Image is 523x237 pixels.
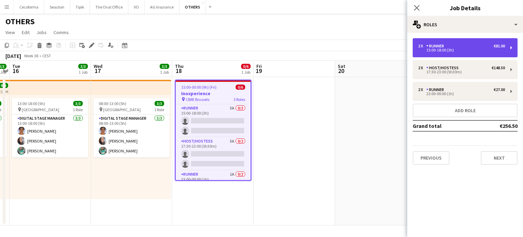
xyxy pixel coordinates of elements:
[73,107,83,112] span: 1 Role
[186,97,209,102] span: CBRE Brussels
[407,16,523,33] div: Roles
[5,16,35,27] h1: OTHERS
[407,3,523,12] h3: Job Details
[255,67,262,75] span: 19
[176,104,251,137] app-card-role: Runner5A0/215:00-18:00 (3h)
[12,63,20,69] span: Tue
[155,101,164,106] span: 3/3
[179,0,206,14] button: OTHERS
[418,92,505,95] div: 23:00-00:00 (1h)
[234,97,245,102] span: 3 Roles
[94,63,102,69] span: Wed
[418,87,426,92] div: 2 x
[418,70,505,74] div: 17:30-23:00 (5h30m)
[145,0,179,14] button: AG Insurance
[5,53,21,59] div: [DATE]
[418,65,426,70] div: 2 x
[241,70,250,75] div: 1 Job
[70,0,90,14] button: Tipik
[11,67,20,75] span: 16
[90,0,128,14] button: The Oval Office
[73,101,83,106] span: 3/3
[3,28,18,37] a: View
[160,64,169,69] span: 3/3
[53,29,69,35] span: Comms
[241,64,251,69] span: 0/6
[14,0,44,14] button: Cecoforma
[418,44,426,48] div: 2 x
[12,115,88,158] app-card-role: Digital Stage Manager3/313:00-18:00 (5h)[PERSON_NAME][PERSON_NAME][PERSON_NAME]
[494,44,505,48] div: €81.00
[413,151,449,165] button: Previous
[5,29,15,35] span: View
[426,87,447,92] div: Runner
[426,65,461,70] div: Host/Hostess
[176,171,251,204] app-card-role: Runner1A0/223:00-00:00 (1h)
[128,0,145,14] button: VO
[492,65,505,70] div: €148.50
[154,107,164,112] span: 1 Role
[36,29,47,35] span: Jobs
[22,29,30,35] span: Edit
[22,53,39,58] span: Week 38
[176,137,251,171] app-card-role: Host/Hostess5A0/217:30-23:00 (5h30m)
[176,90,251,97] h3: Inoxperience
[99,101,126,106] span: 08:00-13:00 (5h)
[19,28,32,37] a: Edit
[413,104,518,117] button: Add role
[34,28,49,37] a: Jobs
[51,28,72,37] a: Comms
[78,64,88,69] span: 3/3
[160,70,169,75] div: 1 Job
[236,85,245,90] span: 0/6
[93,115,170,158] app-card-role: Digital Stage Manager3/308:00-13:00 (5h)[PERSON_NAME][PERSON_NAME][PERSON_NAME]
[174,67,184,75] span: 18
[42,53,51,58] div: CEST
[337,67,345,75] span: 20
[418,48,505,52] div: 15:00-18:00 (3h)
[103,107,141,112] span: [GEOGRAPHIC_DATA]
[93,67,102,75] span: 17
[12,98,88,158] app-job-card: 13:00-18:00 (5h)3/3 [GEOGRAPHIC_DATA]1 RoleDigital Stage Manager3/313:00-18:00 (5h)[PERSON_NAME][...
[426,44,447,48] div: Runner
[175,80,251,181] app-job-card: 15:00-00:00 (9h) (Fri)0/6Inoxperience CBRE Brussels3 RolesRunner5A0/215:00-18:00 (3h) Host/Hostes...
[256,63,262,69] span: Fri
[175,63,184,69] span: Thu
[181,85,217,90] span: 15:00-00:00 (9h) (Fri)
[22,107,59,112] span: [GEOGRAPHIC_DATA]
[494,87,505,92] div: €27.00
[413,120,477,131] td: Grand total
[44,0,70,14] button: Seauton
[477,120,518,131] td: €256.50
[79,70,88,75] div: 1 Job
[17,101,45,106] span: 13:00-18:00 (5h)
[481,151,518,165] button: Next
[93,98,170,158] app-job-card: 08:00-13:00 (5h)3/3 [GEOGRAPHIC_DATA]1 RoleDigital Stage Manager3/308:00-13:00 (5h)[PERSON_NAME][...
[338,63,345,69] span: Sat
